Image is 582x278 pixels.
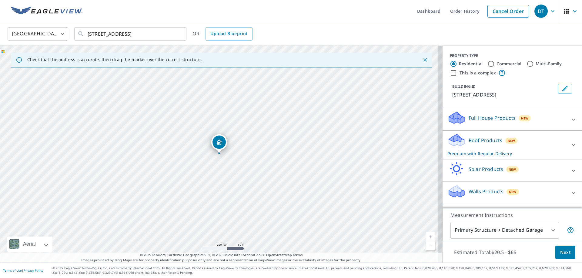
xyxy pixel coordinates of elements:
[536,61,562,67] label: Multi-Family
[3,269,43,272] p: |
[210,30,247,38] span: Upload Blueprint
[509,189,517,194] span: New
[8,25,68,42] div: [GEOGRAPHIC_DATA]
[560,249,570,256] span: Next
[11,7,82,16] img: EV Logo
[460,70,496,76] label: This is a complex
[469,137,502,144] p: Roof Products
[459,61,483,67] label: Residential
[447,184,577,201] div: Walls ProductsNew
[27,57,202,62] p: Check that the address is accurate, then drag the marker over the correct structure.
[449,246,521,259] p: Estimated Total: $20.5 - $66
[508,138,515,143] span: New
[558,84,572,93] button: Edit building 1
[447,150,566,157] p: Premium with Regular Delivery
[21,237,38,252] div: Aerial
[555,246,575,259] button: Next
[7,237,52,252] div: Aerial
[447,133,577,157] div: Roof ProductsNewPremium with Regular Delivery
[140,253,303,258] span: © 2025 TomTom, Earthstar Geographics SIO, © 2025 Microsoft Corporation, ©
[88,25,174,42] input: Search by address or latitude-longitude
[487,5,529,18] a: Cancel Order
[450,53,575,58] div: PROPERTY TYPE
[52,266,579,275] p: © 2025 Eagle View Technologies, Inc. and Pictometry International Corp. All Rights Reserved. Repo...
[469,165,503,173] p: Solar Products
[3,268,22,273] a: Terms of Use
[452,91,555,98] p: [STREET_ADDRESS]
[426,232,435,241] a: Current Level 17, Zoom In
[469,188,503,195] p: Walls Products
[469,114,516,122] p: Full House Products
[567,227,574,234] span: Your report will include the primary structure and a detached garage if one exists.
[509,167,516,172] span: New
[521,116,529,121] span: New
[447,162,577,179] div: Solar ProductsNew
[206,27,252,41] a: Upload Blueprint
[534,5,548,18] div: DT
[211,134,227,153] div: Dropped pin, building 1, Residential property, 110 4th Ave Belmar, NJ 07719
[452,84,476,89] p: BUILDING ID
[192,27,253,41] div: OR
[421,56,429,64] button: Close
[266,253,292,257] a: OpenStreetMap
[426,241,435,250] a: Current Level 17, Zoom Out
[497,61,522,67] label: Commercial
[24,268,43,273] a: Privacy Policy
[450,222,559,239] div: Primary Structure + Detached Garage
[450,211,574,219] p: Measurement Instructions
[447,111,577,128] div: Full House ProductsNew
[293,253,303,257] a: Terms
